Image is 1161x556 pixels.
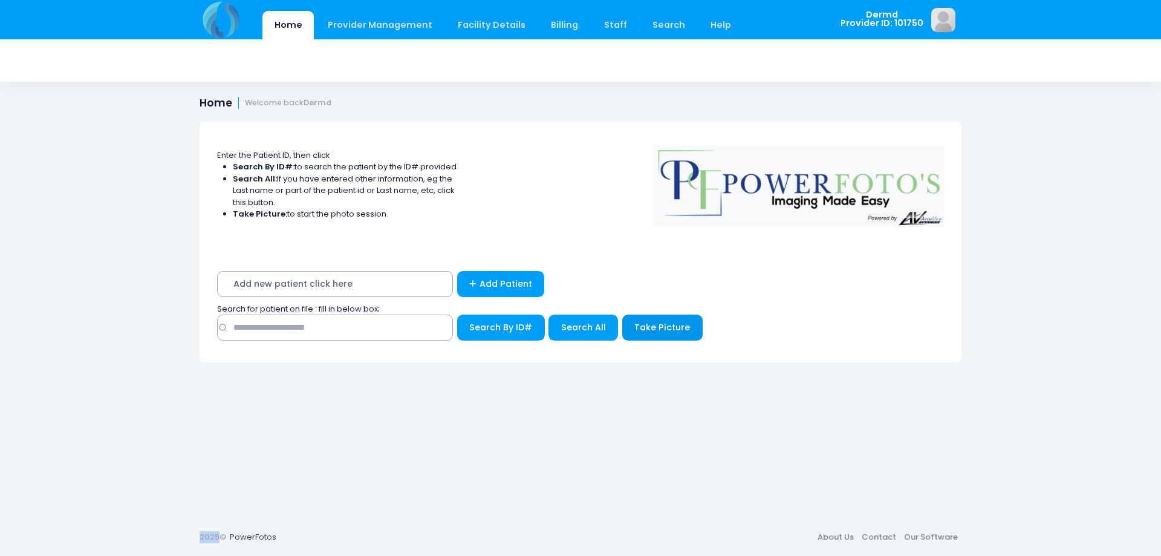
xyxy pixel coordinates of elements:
strong: Search By ID#: [233,161,294,172]
small: Welcome back [245,99,331,108]
span: Enter the Patient ID, then click [217,149,330,161]
span: Take Picture [634,321,690,333]
a: PowerFotos [230,531,276,543]
img: Logo [648,137,950,227]
a: Contact [857,526,900,548]
span: Search All [561,321,606,333]
a: Our Software [900,526,961,548]
button: Search By ID# [457,315,545,341]
a: Billing [539,11,590,39]
span: Search By ID# [469,321,532,333]
strong: Take Picture: [233,208,287,220]
a: About Us [813,526,857,548]
a: Facility Details [446,11,538,39]
a: Home [262,11,314,39]
a: Provider Management [316,11,444,39]
button: Search All [548,315,618,341]
span: 2025© [200,531,226,543]
span: Dermd Provider ID: 101750 [841,10,923,28]
strong: Search All: [233,173,277,185]
li: to start the photo session. [233,208,459,220]
li: If you have entered other information, eg the Last name or part of the patient id or Last name, e... [233,173,459,209]
a: Search [640,11,697,39]
a: Help [699,11,743,39]
img: image [931,8,955,32]
strong: Dermd [304,97,331,108]
h1: Home [200,97,331,110]
li: to search the patient by the ID# provided. [233,161,459,173]
button: Take Picture [622,315,703,341]
span: Search for patient on file : fill in below box; [217,303,380,315]
a: Staff [592,11,639,39]
span: Add new patient click here [217,271,453,297]
a: Add Patient [457,271,545,297]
